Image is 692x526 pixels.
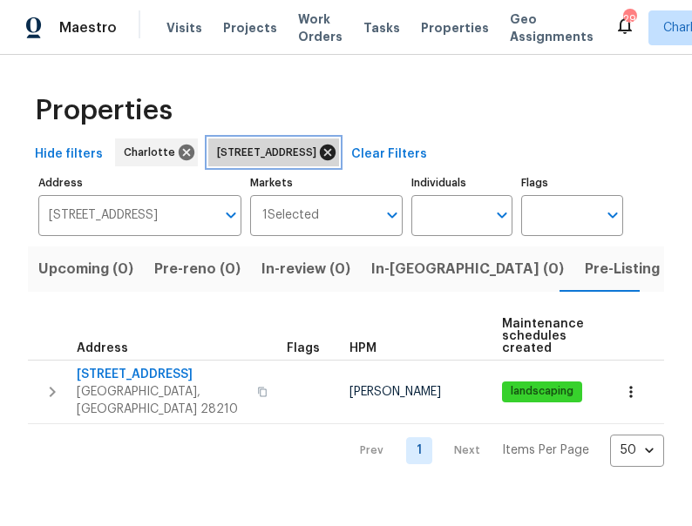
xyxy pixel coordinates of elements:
p: Items Per Page [502,442,589,459]
button: Open [380,203,404,227]
span: [GEOGRAPHIC_DATA], [GEOGRAPHIC_DATA] 28210 [77,383,247,418]
label: Flags [521,178,623,188]
span: Clear Filters [351,144,427,165]
div: [STREET_ADDRESS] [208,138,339,166]
span: [STREET_ADDRESS] [77,366,247,383]
span: Work Orders [298,10,343,45]
button: Hide filters [28,138,110,171]
div: 50 [610,428,664,473]
button: Clear Filters [344,138,434,171]
span: Address [77,342,128,354]
span: Maintenance schedules created [502,318,584,354]
span: [PERSON_NAME] [349,386,441,398]
label: Markets [250,178,403,188]
button: Open [600,203,625,227]
a: Goto page 1 [406,437,432,464]
span: [STREET_ADDRESS] [217,144,323,161]
span: Pre-Listing (0) [585,257,684,281]
span: Flags [287,342,320,354]
span: Geo Assignments [510,10,594,45]
div: Charlotte [115,138,198,166]
button: Open [219,203,243,227]
span: Hide filters [35,144,103,165]
span: Visits [166,19,202,37]
span: HPM [349,342,377,354]
span: Properties [421,19,489,37]
div: 29 [623,10,635,28]
span: Projects [223,19,277,37]
span: In-[GEOGRAPHIC_DATA] (0) [371,257,564,281]
span: Pre-reno (0) [154,257,241,281]
span: Charlotte [124,144,182,161]
label: Address [38,178,241,188]
span: Tasks [363,22,400,34]
nav: Pagination Navigation [343,435,664,467]
label: Individuals [411,178,513,188]
span: Properties [35,102,173,119]
button: Open [490,203,514,227]
span: In-review (0) [261,257,350,281]
span: 1 Selected [262,208,319,223]
span: Upcoming (0) [38,257,133,281]
span: landscaping [504,384,580,399]
span: Maestro [59,19,117,37]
